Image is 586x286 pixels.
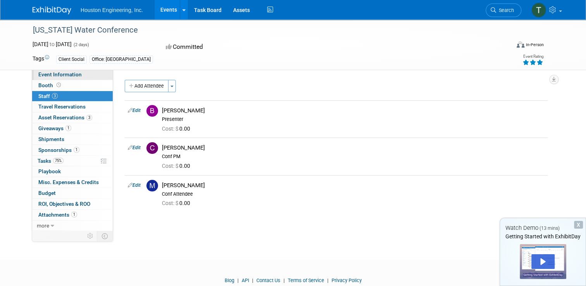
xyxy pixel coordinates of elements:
a: Booth [32,80,113,91]
span: Booth [38,82,62,88]
span: (13 mins) [540,226,560,231]
span: Misc. Expenses & Credits [38,179,99,185]
span: | [282,277,287,283]
div: Committed [163,40,326,54]
span: Tasks [38,158,64,164]
span: Houston Engineering, Inc. [81,7,143,13]
span: to [48,41,56,47]
div: Watch Demo [500,224,586,232]
span: Sponsorships [38,147,79,153]
a: Asset Reservations3 [32,112,113,123]
img: Format-Inperson.png [517,41,524,48]
div: Conf Attendee [162,191,545,197]
span: Playbook [38,168,61,174]
div: Client Social [56,55,87,64]
span: | [235,277,241,283]
span: 0.00 [162,126,193,132]
span: 1 [65,125,71,131]
span: Giveaways [38,125,71,131]
a: Edit [128,183,141,188]
div: [PERSON_NAME] [162,182,545,189]
a: Budget [32,188,113,198]
span: | [325,277,330,283]
a: Terms of Service [288,277,324,283]
span: 3 [52,93,58,99]
span: | [250,277,255,283]
div: Play [531,254,555,269]
span: more [37,222,49,229]
img: ExhibitDay [33,7,71,14]
div: Presenter [162,116,545,122]
div: [PERSON_NAME] [162,107,545,114]
span: [DATE] [DATE] [33,41,72,47]
span: 1 [74,147,79,153]
a: API [242,277,249,283]
a: Edit [128,108,141,113]
span: (2 days) [73,42,89,47]
td: Personalize Event Tab Strip [84,231,97,241]
div: Event Rating [522,55,543,59]
span: Cost: $ [162,163,179,169]
div: [PERSON_NAME] [162,144,545,152]
a: Misc. Expenses & Credits [32,177,113,188]
div: [US_STATE] Water Conference [30,23,500,37]
span: Cost: $ [162,126,179,132]
a: Playbook [32,166,113,177]
span: Attachments [38,212,77,218]
button: Add Attendee [125,80,168,92]
span: 75% [53,158,64,164]
img: M.jpg [146,180,158,191]
span: 0.00 [162,200,193,206]
span: Staff [38,93,58,99]
span: Shipments [38,136,64,142]
div: Dismiss [574,221,583,229]
img: Tristan Balmer [531,3,546,17]
a: Tasks75% [32,156,113,166]
a: Shipments [32,134,113,145]
div: In-Person [526,42,544,48]
a: Blog [225,277,234,283]
a: Sponsorships1 [32,145,113,155]
span: 0.00 [162,163,193,169]
span: ROI, Objectives & ROO [38,201,90,207]
a: ROI, Objectives & ROO [32,199,113,209]
div: Conf PM [162,153,545,160]
td: Tags [33,55,49,64]
span: Cost: $ [162,200,179,206]
span: Travel Reservations [38,103,86,110]
span: Budget [38,190,56,196]
div: Getting Started with ExhibitDay [500,233,586,240]
a: Staff3 [32,91,113,102]
a: Attachments1 [32,210,113,220]
a: Privacy Policy [332,277,362,283]
a: Search [486,3,521,17]
td: Toggle Event Tabs [97,231,113,241]
span: 3 [86,115,92,121]
span: Event Information [38,71,82,78]
div: Event Format [468,40,544,52]
a: Giveaways1 [32,123,113,134]
img: B.jpg [146,105,158,117]
a: more [32,221,113,231]
a: Travel Reservations [32,102,113,112]
a: Edit [128,145,141,150]
span: 1 [71,212,77,217]
div: Office: [GEOGRAPHIC_DATA] [89,55,153,64]
span: Asset Reservations [38,114,92,121]
a: Event Information [32,69,113,80]
span: Booth not reserved yet [55,82,62,88]
img: C.jpg [146,142,158,154]
a: Contact Us [256,277,280,283]
span: Search [496,7,514,13]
